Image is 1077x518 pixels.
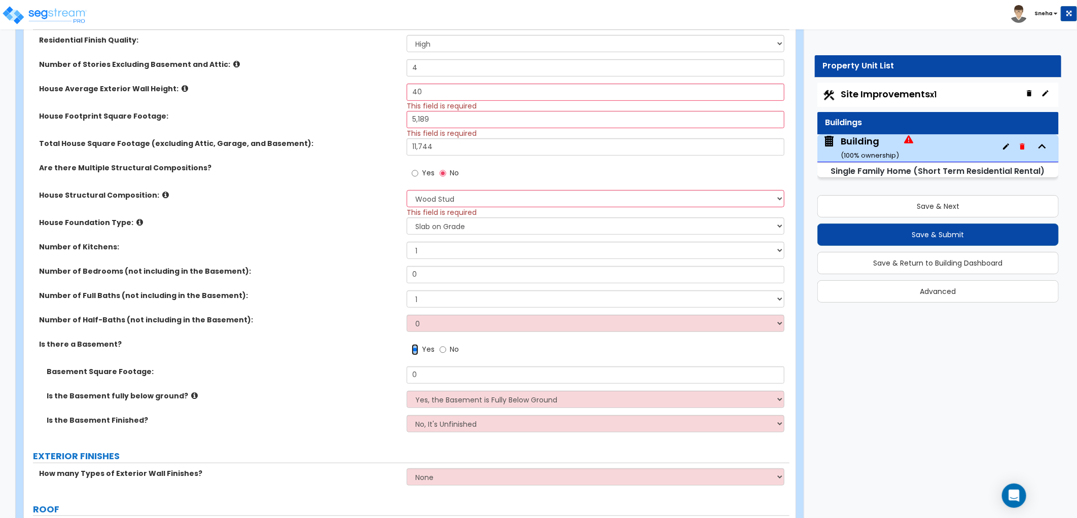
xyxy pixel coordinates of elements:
span: This field is required [407,128,477,138]
i: click for more info! [191,392,198,399]
img: Construction.png [822,89,836,102]
label: Total House Square Footage (excluding Attic, Garage, and Basement): [39,138,399,149]
label: ROOF [33,503,789,516]
i: click for more info! [233,60,240,68]
label: Number of Stories Excluding Basement and Attic: [39,59,399,69]
button: Save & Next [817,195,1059,217]
img: building.svg [822,135,836,148]
button: Save & Submit [817,224,1059,246]
label: Number of Half-Baths (not including in the Basement): [39,315,399,325]
label: Is the Basement fully below ground? [47,391,399,401]
label: EXTERIOR FINISHES [33,450,789,463]
img: logo_pro_r.png [2,5,88,25]
label: Number of Bedrooms (not including in the Basement): [39,266,399,276]
label: House Foundation Type: [39,217,399,228]
span: Building [822,135,913,161]
label: House Structural Composition: [39,190,399,200]
button: Advanced [817,280,1059,303]
div: Building [841,135,899,161]
i: click for more info! [162,191,169,199]
i: click for more info! [136,218,143,226]
i: click for more info! [182,85,188,92]
span: No [450,344,459,354]
b: Sneha [1034,10,1053,17]
label: Residential Finish Quality: [39,35,399,45]
span: Yes [422,344,435,354]
label: House Average Exterior Wall Height: [39,84,399,94]
label: How many Types of Exterior Wall Finishes? [39,468,399,478]
span: Yes [422,168,435,178]
span: Site Improvements [841,88,937,100]
div: Buildings [825,117,1051,129]
small: ( 100 % ownership) [841,151,899,160]
input: No [440,344,446,355]
label: Basement Square Footage: [47,366,399,377]
small: x1 [930,89,937,100]
label: House Footprint Square Footage: [39,111,399,121]
input: Yes [412,168,418,179]
label: Is the Basement Finished? [47,415,399,425]
label: Is there a Basement? [39,339,399,349]
div: Open Intercom Messenger [1002,484,1026,508]
span: This field is required [407,207,477,217]
label: Number of Kitchens: [39,242,399,252]
button: Save & Return to Building Dashboard [817,252,1059,274]
img: avatar.png [1010,5,1028,23]
label: Number of Full Baths (not including in the Basement): [39,290,399,301]
small: Single Family Home (Short Term Residential Rental) [831,165,1045,177]
span: This field is required [407,101,477,111]
label: Are there Multiple Structural Compositions? [39,163,399,173]
input: Yes [412,344,418,355]
input: No [440,168,446,179]
span: No [450,168,459,178]
div: Property Unit List [822,60,1054,72]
